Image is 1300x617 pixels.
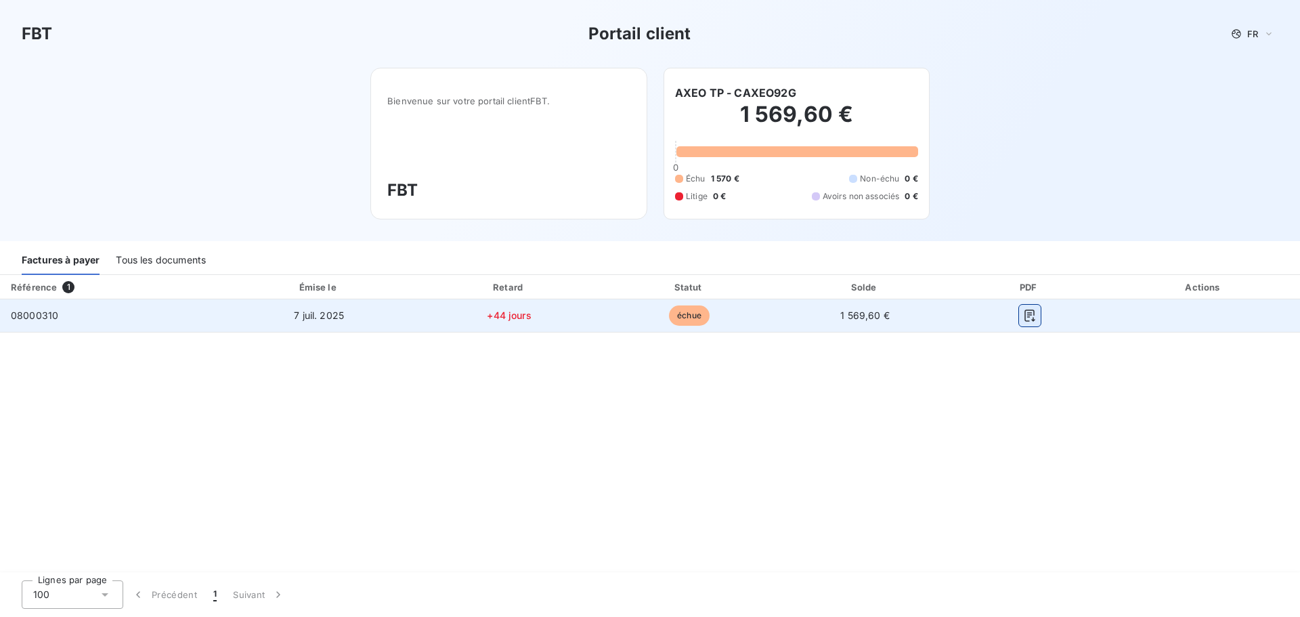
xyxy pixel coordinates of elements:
[123,580,205,609] button: Précédent
[603,280,776,294] div: Statut
[673,162,678,173] span: 0
[781,280,949,294] div: Solde
[686,190,708,203] span: Litige
[116,247,206,275] div: Tous les documents
[955,280,1105,294] div: PDF
[294,310,344,321] span: 7 juil. 2025
[62,281,74,293] span: 1
[487,310,531,321] span: +44 jours
[588,22,691,46] h3: Portail client
[205,580,225,609] button: 1
[675,85,796,101] h6: AXEO TP - CAXEO92G
[860,173,899,185] span: Non-échu
[713,190,726,203] span: 0 €
[223,280,416,294] div: Émise le
[905,190,917,203] span: 0 €
[225,580,293,609] button: Suivant
[33,588,49,601] span: 100
[213,588,217,601] span: 1
[711,173,739,185] span: 1 570 €
[421,280,598,294] div: Retard
[823,190,900,203] span: Avoirs non associés
[669,305,710,326] span: échue
[387,178,630,203] h3: FBT
[675,101,918,142] h2: 1 569,60 €
[11,310,58,321] span: 08000310
[1247,28,1258,39] span: FR
[686,173,706,185] span: Échu
[22,247,100,275] div: Factures à payer
[1110,280,1297,294] div: Actions
[840,310,890,321] span: 1 569,60 €
[22,22,52,46] h3: FBT
[905,173,917,185] span: 0 €
[387,95,630,106] span: Bienvenue sur votre portail client FBT .
[11,282,57,293] div: Référence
